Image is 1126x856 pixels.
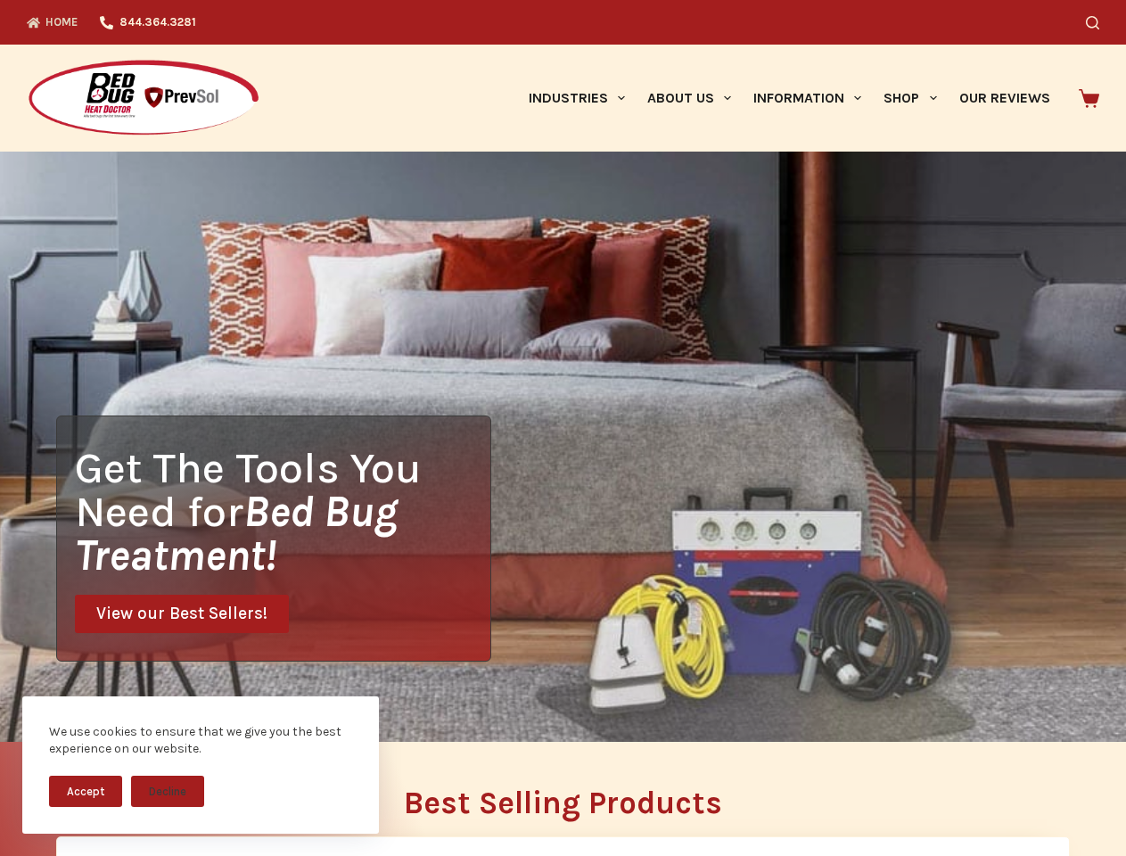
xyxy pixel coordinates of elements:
[14,7,68,61] button: Open LiveChat chat widget
[517,45,1061,152] nav: Primary
[948,45,1061,152] a: Our Reviews
[131,776,204,807] button: Decline
[75,595,289,633] a: View our Best Sellers!
[873,45,948,152] a: Shop
[56,787,1070,819] h2: Best Selling Products
[1086,16,1099,29] button: Search
[517,45,636,152] a: Industries
[636,45,742,152] a: About Us
[49,723,352,758] div: We use cookies to ensure that we give you the best experience on our website.
[96,605,267,622] span: View our Best Sellers!
[75,486,398,580] i: Bed Bug Treatment!
[49,776,122,807] button: Accept
[743,45,873,152] a: Information
[27,59,260,138] img: Prevsol/Bed Bug Heat Doctor
[75,446,490,577] h1: Get The Tools You Need for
